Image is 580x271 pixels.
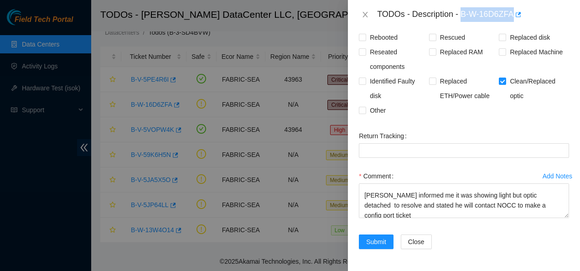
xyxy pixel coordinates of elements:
[359,235,394,249] button: Submit
[543,173,572,179] div: Add Notes
[362,11,369,18] span: close
[359,10,372,19] button: Close
[359,143,569,158] input: Return Tracking
[401,235,432,249] button: Close
[436,45,487,59] span: Replaced RAM
[366,237,386,247] span: Submit
[377,7,569,22] div: TODOs - Description - B-W-16D6ZFA
[542,169,573,183] button: Add Notes
[366,45,429,74] span: Reseated components
[506,45,566,59] span: Replaced Machine
[436,30,469,45] span: Rescued
[436,74,499,103] span: Replaced ETH/Power cable
[359,129,410,143] label: Return Tracking
[506,74,569,103] span: Clean/Replaced optic
[366,30,401,45] span: Rebooted
[359,169,397,183] label: Comment
[359,183,569,218] textarea: Comment
[408,237,425,247] span: Close
[366,103,389,118] span: Other
[506,30,554,45] span: Replaced disk
[366,74,429,103] span: Identified Faulty disk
